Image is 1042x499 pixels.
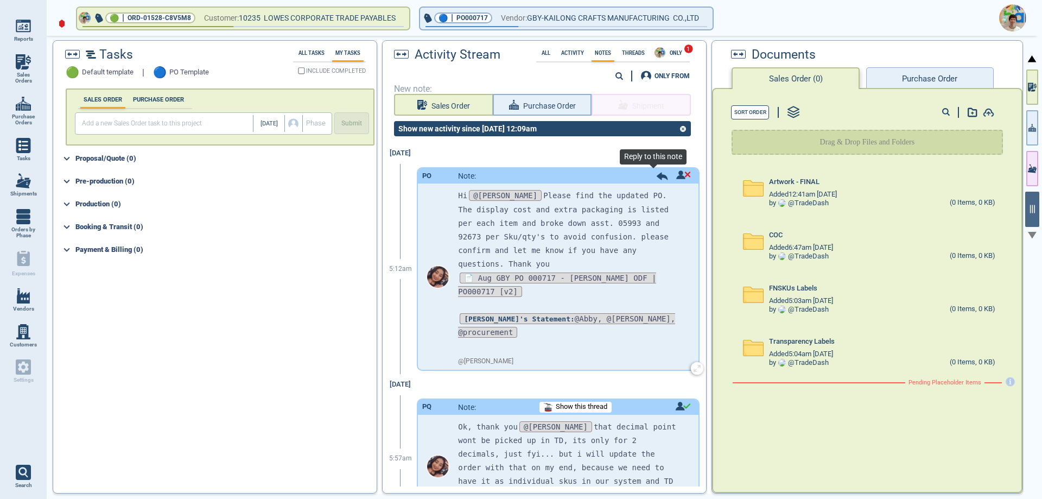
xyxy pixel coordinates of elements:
span: Search [15,482,32,489]
span: @Abby, @[PERSON_NAME], @procurement [458,313,675,338]
div: (0 Items, 0 KB) [950,199,995,207]
button: Purchase Order [493,94,592,116]
span: 10235 [239,11,264,25]
button: Avatar🟢|ORD-01528-C8V5M8Customer:10235 LOWES CORPORATE TRADE PAYABLES [77,8,409,29]
span: Note: [458,403,476,412]
img: Avatar [79,12,91,24]
div: ONLY FROM [655,73,690,79]
img: add-document [983,108,994,117]
span: 🔵 [439,15,448,22]
img: Avatar [778,359,786,367]
span: Default template [82,68,134,77]
span: [DATE] [260,121,278,128]
button: Sales Order [394,94,493,116]
span: PO000717 [456,12,488,23]
strong: [PERSON_NAME]'s Statement: [464,315,575,323]
span: Tasks [99,48,133,62]
img: Avatar [427,456,449,477]
span: @[PERSON_NAME] [519,421,592,432]
img: add-document [968,108,977,117]
span: Vendor: [501,11,527,25]
span: Sales Orders [9,72,38,84]
span: Orders by Phase [9,226,38,239]
img: Avatar [778,252,786,260]
span: 5:12am [389,266,412,273]
span: Artwork - FINAL [769,178,819,186]
div: Booking & Transit (0) [75,218,374,236]
span: Purchase Orders [9,113,38,126]
img: menu_icon [16,138,31,153]
img: Avatar [778,199,786,207]
span: ORD-01528-C8V5M8 [128,12,191,23]
span: @[PERSON_NAME] [469,190,542,201]
label: PURCHASE ORDER [130,96,187,103]
span: 5:57am [389,455,412,463]
span: Phase [306,119,326,128]
span: Customer: [204,11,239,25]
label: All [538,50,554,56]
span: Transparency Labels [769,338,835,346]
img: Avatar [999,4,1026,31]
span: Shipments [10,191,37,197]
span: 🔵 [153,66,167,79]
div: by @ TradeDash [769,359,829,367]
span: 🟢 [110,15,119,22]
div: (0 Items, 0 KB) [950,358,995,367]
p: Hi Please find the updated PO. [458,189,682,203]
span: Added 5:03am [DATE] [769,297,833,305]
p: Drag & Drop Files and Folders [820,137,915,148]
img: unread icon [675,402,691,410]
div: by @ TradeDash [769,252,829,261]
input: Add a new Sales Order task to this project [78,115,253,132]
img: Avatar [655,47,665,58]
label: All Tasks [295,50,328,56]
span: PO Template [169,68,209,77]
button: Sales Order (0) [732,67,860,89]
img: menu_icon [16,324,31,339]
span: 1 [684,44,693,53]
img: timeline2 [86,50,96,59]
img: menu_icon [16,96,31,111]
img: menu_icon [16,209,31,224]
span: | [142,68,144,78]
div: Payment & Billing (0) [75,241,374,258]
img: Avatar [427,266,449,288]
img: Avatar [778,306,786,313]
img: menu_icon [16,173,31,188]
span: LOWES CORPORATE TRADE PAYABLES [264,14,396,22]
span: Added 5:04am [DATE] [769,350,833,358]
span: | [451,12,453,23]
div: by @ TradeDash [769,199,829,207]
span: Purchase Order [523,99,576,113]
div: [DATE] [384,143,417,164]
span: COC [769,231,783,239]
img: diamond [59,19,65,28]
div: Production (0) [75,195,374,213]
span: New note: [394,84,695,94]
span: Added 12:41am [DATE] [769,191,837,199]
span: Pending Placeholder Items [908,380,981,387]
div: PQ [422,403,431,411]
label: Threads [619,50,648,56]
label: My Tasks [332,50,364,56]
label: Notes [592,50,614,56]
img: menu_icon [16,288,31,304]
div: Proposal/Quote (0) [75,150,374,167]
img: menu_icon [16,18,31,34]
img: unread icon [676,170,691,179]
div: by @ TradeDash [769,306,829,314]
img: menu_icon [16,54,31,70]
span: INCLUDE COMPLETED [306,68,366,74]
button: Sort Order [731,105,769,119]
span: @ [PERSON_NAME] [458,358,513,365]
label: Activity [558,50,587,56]
span: Tasks [17,155,30,162]
div: PO [422,172,431,180]
span: Activity Stream [415,48,500,62]
span: GBY-KAILONG CRAFTS MANUFACTURING CO.,LTD [527,11,699,25]
img: Mountain_Cableway [544,403,552,412]
span: FNSKUs Labels [769,285,817,293]
div: (0 Items, 0 KB) [950,305,995,314]
span: 🟢 [66,66,79,79]
button: 🔵|PO000717Vendor:GBY-KAILONG CRAFTS MANUFACTURING CO.,LTD [420,8,713,29]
